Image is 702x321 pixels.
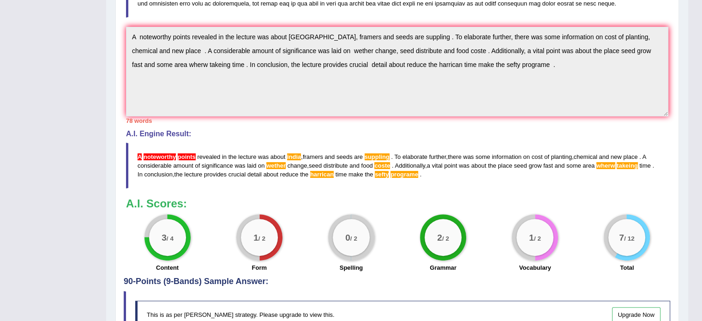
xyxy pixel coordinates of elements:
[336,153,353,160] span: seeds
[138,153,142,160] span: The plural noun “points” cannot be used with the article “A”. Did you mean “A noteworthy point” o...
[459,162,469,169] span: was
[258,153,269,160] span: was
[582,162,594,169] span: area
[156,263,179,272] label: Content
[619,232,624,242] big: 7
[642,153,646,160] span: A
[432,162,443,169] span: vital
[345,232,350,242] big: 0
[228,153,237,160] span: the
[498,162,512,169] span: place
[395,162,426,169] span: Additionally
[617,162,638,169] span: Possible spelling mistake found. (did you mean: taking)
[340,263,363,272] label: Spelling
[309,162,322,169] span: seed
[551,153,572,160] span: planting
[391,153,393,160] span: Don’t put a space before the full stop. (did you mean: .)
[390,153,391,160] span: Don’t put a space before the full stop. (did you mean: .)
[246,171,247,178] span: Possible typo: you repeated a whitespace (did you mean: )
[138,171,143,178] span: In
[620,263,634,272] label: Total
[475,153,490,160] span: some
[348,171,363,178] span: make
[437,232,442,242] big: 2
[264,171,279,178] span: about
[162,232,167,242] big: 3
[310,171,334,178] span: Possible spelling mistake found. (did you mean: Harriman)
[488,162,496,169] span: the
[264,162,266,169] span: Possible typo: you repeated a whitespace (did you mean: )
[247,162,256,169] span: laid
[142,153,144,160] span: The plural noun “points” cannot be used with the article “A”. Did you mean “A noteworthy point” o...
[258,235,265,242] small: / 2
[365,153,390,160] span: Possible spelling mistake found. (did you mean: supplying)
[300,171,308,178] span: the
[427,162,430,169] span: a
[270,153,286,160] span: about
[519,263,551,272] label: Vocabulary
[651,162,653,169] span: Don’t put a space before the full stop. (did you mean: .)
[126,116,668,125] div: 78 words
[463,153,474,160] span: was
[611,153,622,160] span: new
[238,153,256,160] span: lecture
[228,171,246,178] span: crucial
[247,171,262,178] span: detail
[471,162,486,169] span: about
[375,171,389,178] span: Possible spelling mistake found. (did you mean: hefty)
[514,162,527,169] span: seed
[173,162,193,169] span: amount
[325,153,335,160] span: and
[544,153,549,160] span: of
[430,263,456,272] label: Grammar
[429,153,446,160] span: further
[176,153,178,160] span: The plural noun “points” cannot be used with the article “A”. Did you mean “A noteworthy point” o...
[639,162,651,169] span: time
[202,162,233,169] span: significance
[349,162,360,169] span: and
[365,171,373,178] span: the
[195,162,200,169] span: of
[184,171,202,178] span: lecture
[420,171,422,178] span: Don’t put a space before the full stop. (did you mean: .)
[394,153,401,160] span: To
[287,153,301,160] span: Possible spelling mistake found. (did you mean: India)
[166,235,173,242] small: / 4
[599,153,609,160] span: and
[374,162,390,169] span: Possible spelling mistake found. (did you mean: cost)
[492,153,522,160] span: information
[126,197,187,210] b: A.I. Scores:
[392,162,394,169] span: Don’t put a space before the full stop. (did you mean: .)
[303,153,323,160] span: framers
[234,162,245,169] span: was
[390,171,418,178] span: Possible spelling mistake found. (did you mean: programme)
[448,153,462,160] span: there
[144,153,176,160] span: The plural noun “points” cannot be used with the article “A”. Did you mean “A noteworthy point” o...
[361,162,372,169] span: food
[252,263,267,272] label: Form
[126,130,668,138] h4: A.I. Engine Result:
[566,162,581,169] span: some
[402,153,427,160] span: elaborate
[174,171,183,178] span: the
[534,235,541,242] small: / 2
[623,153,637,160] span: place
[336,171,347,178] span: time
[529,232,534,242] big: 1
[444,162,457,169] span: point
[266,162,286,169] span: Possible spelling mistake found. (did you mean: whether)
[354,153,363,160] span: are
[523,153,529,160] span: on
[253,232,258,242] big: 1
[639,153,641,160] span: Don’t put a space before the full stop. (did you mean: .)
[574,153,597,160] span: chemical
[624,235,635,242] small: / 12
[222,153,227,160] span: in
[543,162,553,169] span: fast
[258,162,264,169] span: on
[528,162,541,169] span: grow
[280,171,299,178] span: reduce
[144,171,172,178] span: conclusion
[350,235,357,242] small: / 2
[126,143,668,188] blockquote: , , , , , ,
